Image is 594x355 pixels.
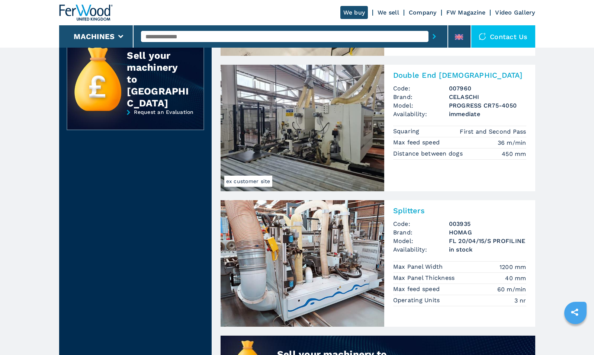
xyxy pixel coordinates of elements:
[393,71,526,80] h2: Double End [DEMOGRAPHIC_DATA]
[449,93,526,101] h3: CELASCHI
[409,9,437,16] a: Company
[393,245,449,254] span: Availability:
[221,65,535,191] a: Double End Tenoners CELASCHI PROGRESS CR75-4050ex customer siteDouble End [DEMOGRAPHIC_DATA]Code:...
[393,237,449,245] span: Model:
[221,200,384,327] img: Splitters HOMAG FL 20/04/15/S PROFILINE
[479,33,486,40] img: Contact us
[221,65,384,191] img: Double End Tenoners CELASCHI PROGRESS CR75-4050
[340,6,368,19] a: We buy
[562,322,588,349] iframe: Chat
[500,263,526,271] em: 1200 mm
[393,93,449,101] span: Brand:
[127,49,189,109] div: Sell your machinery to [GEOGRAPHIC_DATA]
[565,303,584,322] a: sharethis
[393,150,465,158] p: Distance between dogs
[446,9,486,16] a: FW Magazine
[393,220,449,228] span: Code:
[74,32,115,41] button: Machines
[393,138,442,147] p: Max feed speed
[471,25,535,48] div: Contact us
[393,263,445,271] p: Max Panel Width
[498,138,526,147] em: 36 m/min
[460,127,526,136] em: First and Second Pass
[67,109,204,136] a: Request an Evaluation
[59,4,113,21] img: Ferwood
[393,228,449,237] span: Brand:
[449,237,526,245] h3: FL 20/04/15/S PROFILINE
[393,206,526,215] h2: Splitters
[393,84,449,93] span: Code:
[428,28,440,45] button: submit-button
[221,200,535,327] a: Splitters HOMAG FL 20/04/15/S PROFILINESplittersCode:003935Brand:HOMAGModel:FL 20/04/15/S PROFILI...
[495,9,535,16] a: Video Gallery
[514,296,526,305] em: 3 nr
[393,101,449,110] span: Model:
[393,127,421,135] p: Squaring
[449,245,526,254] span: in stock
[497,285,526,294] em: 60 m/min
[449,84,526,93] h3: 007960
[449,110,526,118] span: immediate
[393,274,457,282] p: Max Panel Thickness
[224,176,272,187] span: ex customer site
[393,296,442,304] p: Operating Units
[449,101,526,110] h3: PROGRESS CR75-4050
[505,274,526,282] em: 40 mm
[449,228,526,237] h3: HOMAG
[378,9,399,16] a: We sell
[393,110,449,118] span: Availability:
[502,150,526,158] em: 450 mm
[449,220,526,228] h3: 003935
[393,285,442,293] p: Max feed speed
